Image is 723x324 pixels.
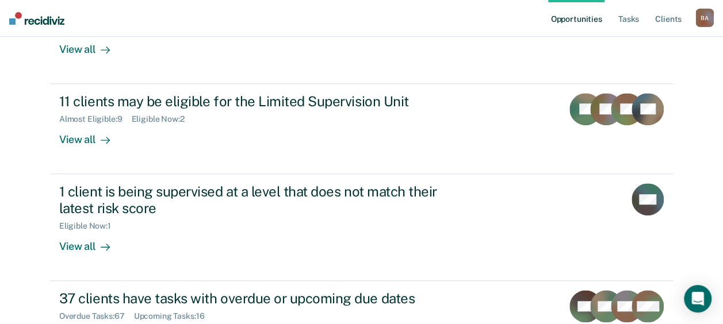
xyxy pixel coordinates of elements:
div: Almost Eligible : 9 [59,114,132,124]
div: View all [59,230,124,253]
a: 11 clients may be eligible for the Limited Supervision UnitAlmost Eligible:9Eligible Now:2View all [50,84,673,174]
div: 37 clients have tasks with overdue or upcoming due dates [59,290,463,307]
div: View all [59,33,124,56]
div: View all [59,124,124,146]
button: BA [695,9,714,27]
div: 11 clients may be eligible for the Limited Supervision Unit [59,93,463,110]
div: B A [695,9,714,27]
div: Eligible Now : 2 [132,114,194,124]
div: Upcoming Tasks : 16 [134,311,214,321]
div: 1 client is being supervised at a level that does not match their latest risk score [59,183,463,217]
a: 1 client is being supervised at a level that does not match their latest risk scoreEligible Now:1... [50,174,673,281]
img: Recidiviz [9,12,64,25]
div: Eligible Now : 1 [59,221,120,231]
div: Open Intercom Messenger [684,285,711,313]
div: Overdue Tasks : 67 [59,311,134,321]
